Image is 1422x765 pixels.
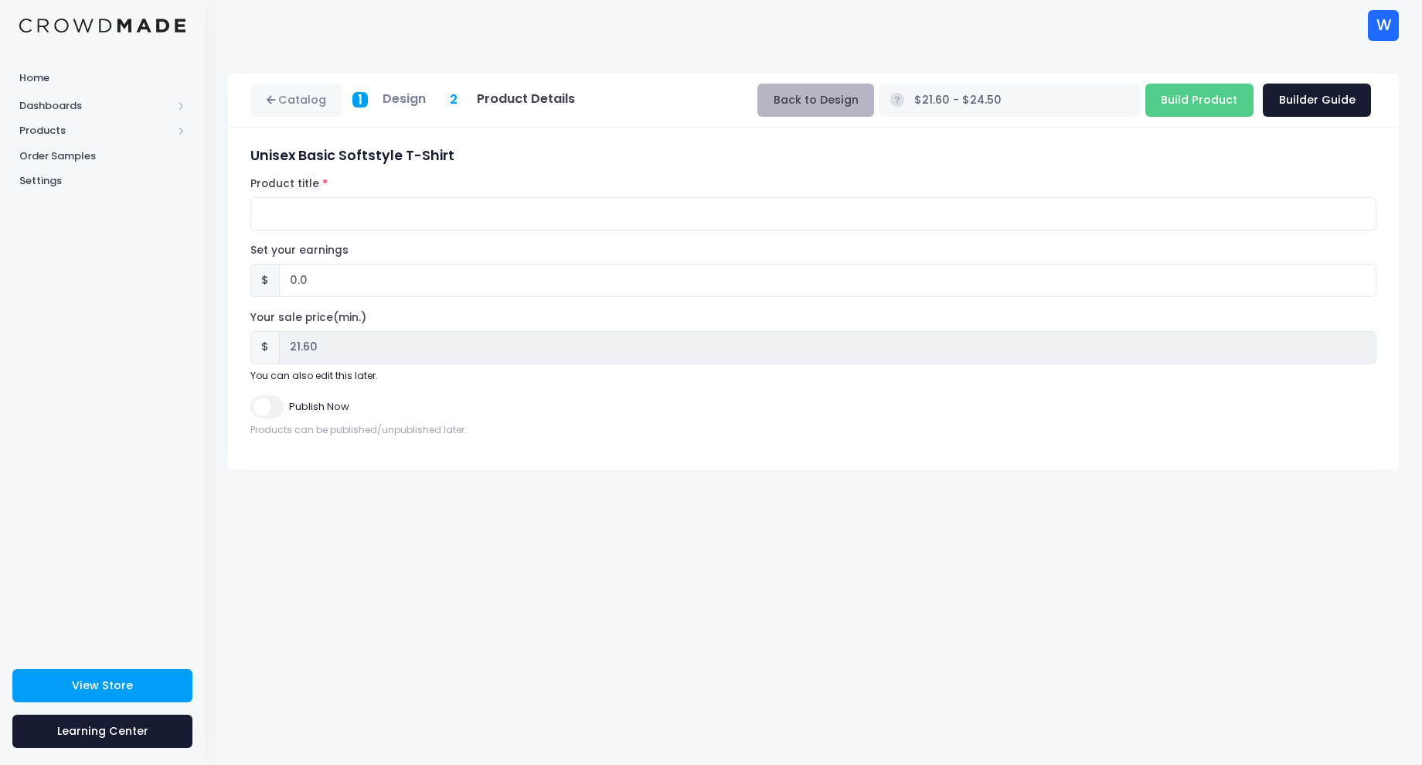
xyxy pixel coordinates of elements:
div: W [1368,10,1399,41]
label: Product title [250,176,327,192]
a: Catalog [250,84,342,117]
a: View Store [12,669,192,702]
img: Logo [19,19,185,33]
span: Products [19,123,172,138]
span: Learning Center [57,723,148,739]
span: Settings [19,173,185,189]
h3: Unisex Basic Softstyle T-Shirt [250,148,1376,164]
span: $ [250,264,280,297]
h5: Product Details [477,91,575,107]
a: Builder Guide [1263,84,1371,117]
a: Learning Center [12,715,192,748]
span: $ [250,331,280,364]
input: Build Product [1145,84,1254,117]
button: Back to Design [757,84,874,117]
span: Home [19,70,185,86]
label: Publish Now [289,399,349,415]
span: View Store [72,678,133,693]
span: Dashboards [19,98,172,114]
span: 2 [450,91,458,109]
div: You can also edit this later. [250,369,1376,383]
label: Your sale price(min.) [250,310,366,326]
label: Set your earnings [250,243,349,258]
span: 1 [358,90,362,110]
div: Products can be published/unpublished later. [250,423,1376,437]
span: Order Samples [19,149,185,164]
h5: Design [383,91,426,107]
